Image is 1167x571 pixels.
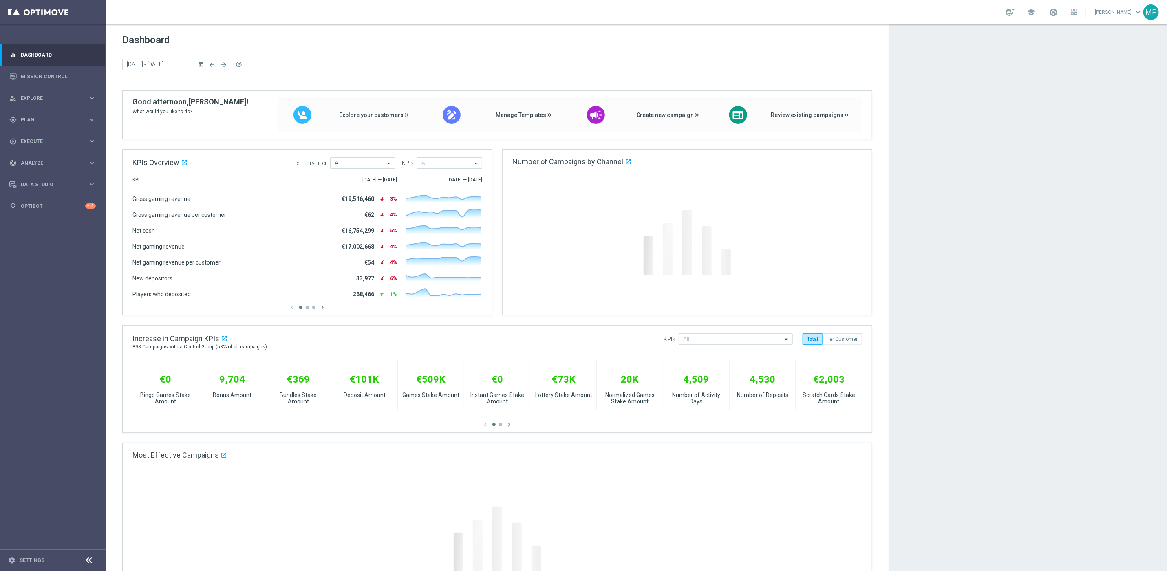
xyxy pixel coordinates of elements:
div: Analyze [9,159,88,167]
i: equalizer [9,51,17,59]
span: school [1027,8,1036,17]
span: keyboard_arrow_down [1134,8,1143,17]
i: keyboard_arrow_right [88,159,96,167]
div: Optibot [9,195,96,217]
a: [PERSON_NAME] [1094,6,1143,18]
div: +10 [85,203,96,209]
span: Analyze [21,161,88,165]
i: keyboard_arrow_right [88,116,96,123]
div: Plan [9,116,88,123]
a: Optibot [21,195,85,217]
i: play_circle_outline [9,138,17,145]
span: Plan [21,117,88,122]
a: Dashboard [21,44,96,66]
i: gps_fixed [9,116,17,123]
div: Data Studio [9,181,88,188]
i: settings [8,557,15,564]
div: Execute [9,138,88,145]
div: Mission Control [9,66,96,87]
i: person_search [9,95,17,102]
i: keyboard_arrow_right [88,137,96,145]
div: MP [1143,4,1159,20]
i: keyboard_arrow_right [88,181,96,188]
div: Dashboard [9,44,96,66]
span: Execute [21,139,88,144]
span: Data Studio [21,182,88,187]
i: lightbulb [9,203,17,210]
a: Mission Control [21,66,96,87]
i: track_changes [9,159,17,167]
i: keyboard_arrow_right [88,94,96,102]
span: Explore [21,96,88,101]
a: Settings [20,558,44,563]
div: Explore [9,95,88,102]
